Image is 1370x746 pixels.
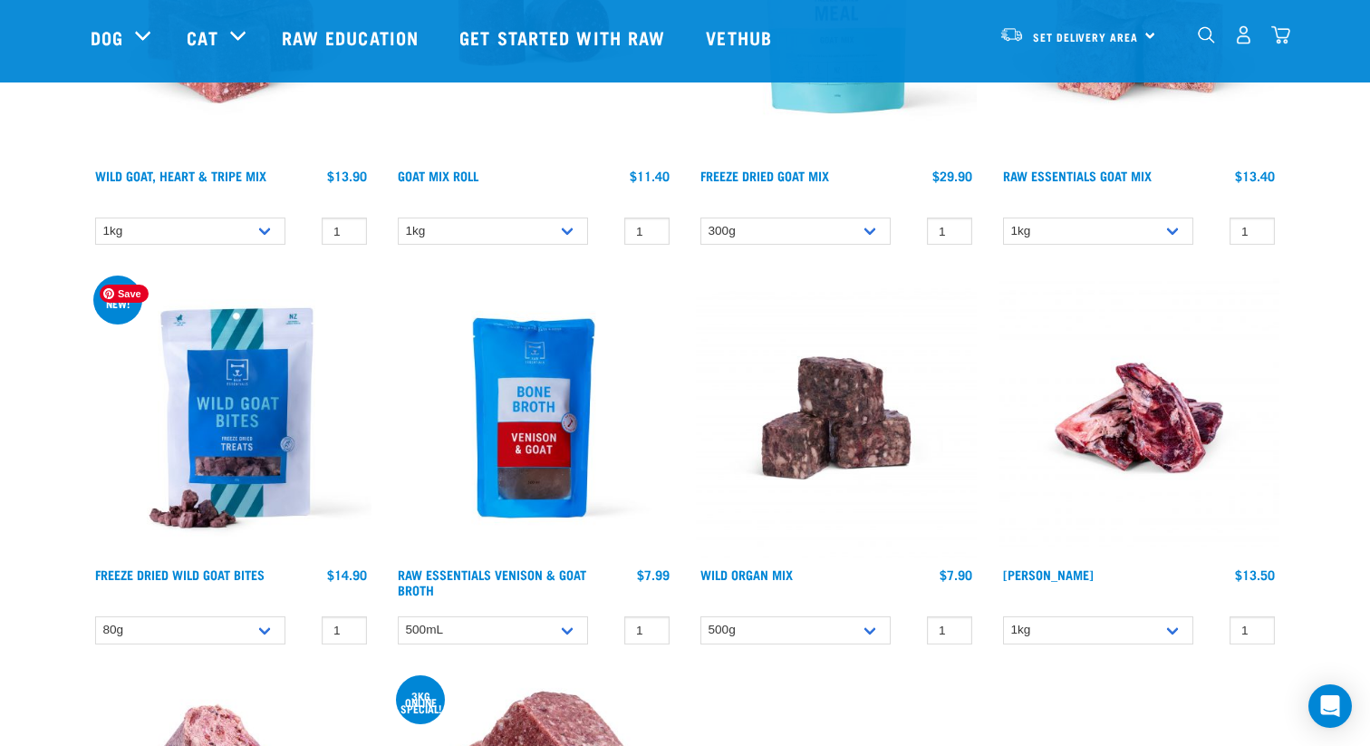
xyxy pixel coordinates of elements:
[393,277,674,558] img: Raw Essentials Venison Goat Novel Protein Hypoallergenic Bone Broth Cats & Dogs
[100,285,149,303] span: Save
[700,571,793,577] a: Wild Organ Mix
[264,1,441,73] a: Raw Education
[1235,169,1275,183] div: $13.40
[630,169,670,183] div: $11.40
[441,1,688,73] a: Get started with Raw
[398,172,478,179] a: Goat Mix Roll
[1003,571,1094,577] a: [PERSON_NAME]
[700,172,829,179] a: Freeze Dried Goat Mix
[932,169,972,183] div: $29.90
[940,567,972,582] div: $7.90
[999,26,1024,43] img: van-moving.png
[624,616,670,644] input: 1
[1308,684,1352,728] div: Open Intercom Messenger
[624,218,670,246] input: 1
[637,567,670,582] div: $7.99
[927,616,972,644] input: 1
[95,172,266,179] a: Wild Goat, Heart & Tripe Mix
[91,24,123,51] a: Dog
[398,571,586,592] a: Raw Essentials Venison & Goat Broth
[1230,616,1275,644] input: 1
[927,218,972,246] input: 1
[396,693,445,712] div: 3kg online special!
[327,567,367,582] div: $14.90
[322,218,367,246] input: 1
[327,169,367,183] div: $13.90
[1198,26,1215,44] img: home-icon-1@2x.png
[1271,25,1290,44] img: home-icon@2x.png
[187,24,217,51] a: Cat
[1230,218,1275,246] input: 1
[91,277,371,558] img: Raw Essentials Freeze Dried Wild Goat Bites PetTreats Product Shot
[999,277,1279,558] img: Venison Brisket Bone 1662
[1235,567,1275,582] div: $13.50
[106,300,130,306] div: new!
[688,1,795,73] a: Vethub
[1003,172,1152,179] a: Raw Essentials Goat Mix
[95,571,265,577] a: Freeze Dried Wild Goat Bites
[1033,34,1138,40] span: Set Delivery Area
[1234,25,1253,44] img: user.png
[322,616,367,644] input: 1
[696,277,977,558] img: Wild Organ Mix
